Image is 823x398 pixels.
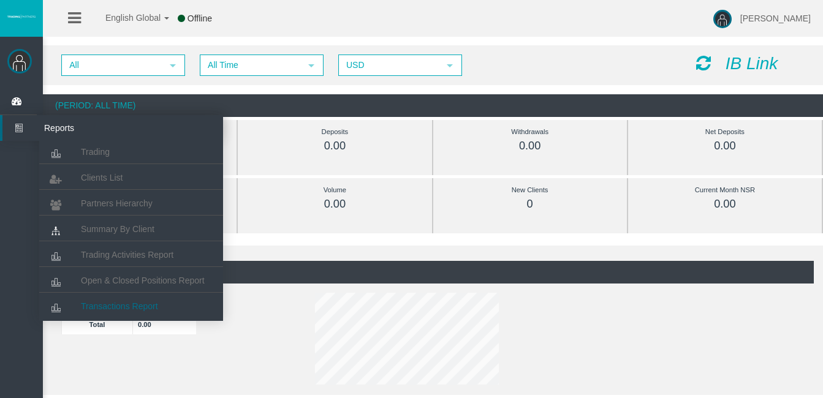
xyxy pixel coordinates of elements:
div: Volume [265,183,404,197]
span: Summary By Client [81,224,154,234]
a: Trading Activities Report [39,244,223,266]
span: Trading [81,147,110,157]
span: Reports [35,115,155,141]
div: 0.00 [265,139,404,153]
i: IB Link [726,54,778,73]
span: Partners Hierarchy [81,198,153,208]
img: user-image [713,10,732,28]
a: Open & Closed Positions Report [39,269,223,291]
span: select [168,61,178,70]
span: Offline [188,13,212,23]
span: All [63,56,162,75]
span: select [445,61,455,70]
span: English Global [89,13,161,23]
div: 0.00 [656,197,794,211]
span: USD [339,56,439,75]
i: Reload Dashboard [696,54,711,72]
span: [PERSON_NAME] [740,13,811,23]
div: Withdrawals [461,125,599,139]
div: 0.00 [656,139,794,153]
div: (Period: All Time) [52,261,814,283]
a: Transactions Report [39,295,223,317]
img: logo.svg [6,14,37,19]
div: (Period: All Time) [43,94,823,117]
div: New Clients [461,183,599,197]
span: All Time [201,56,300,75]
a: Trading [39,141,223,163]
div: 0.00 [265,197,404,211]
a: Partners Hierarchy [39,192,223,214]
span: Open & Closed Positions Report [81,276,205,285]
span: Clients List [81,173,123,182]
span: select [306,61,316,70]
div: Current Month NSR [656,183,794,197]
td: 0.00 [133,314,197,334]
div: Deposits [265,125,404,139]
a: Clients List [39,167,223,189]
span: Transactions Report [81,301,158,311]
div: 0 [461,197,599,211]
div: 0.00 [461,139,599,153]
div: Net Deposits [656,125,794,139]
a: Reports [2,115,223,141]
td: Total [62,314,133,334]
span: Trading Activities Report [81,250,173,260]
a: Summary By Client [39,218,223,240]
